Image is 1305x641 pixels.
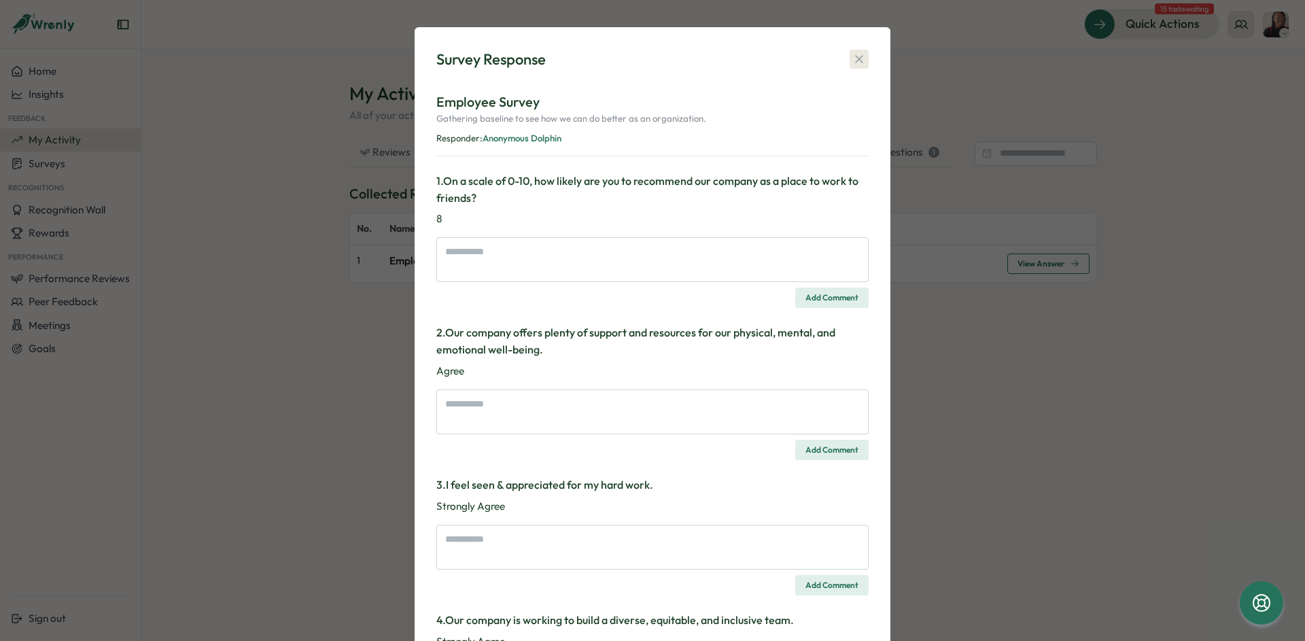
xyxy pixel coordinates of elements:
p: Gathering baseline to see how we can do better as an organization. [436,113,869,131]
p: 8 [436,211,869,226]
p: Agree [436,364,869,379]
button: Add Comment [795,288,869,308]
span: Add Comment [805,288,858,307]
h3: 2 . Our company offers plenty of support and resources for our physical, mental, and emotional we... [436,324,869,358]
button: Add Comment [795,575,869,595]
p: Employee Survey [436,92,869,113]
button: Add Comment [795,440,869,460]
h3: 3 . I feel seen & appreciated for my hard work. [436,477,869,493]
h3: 1 . On a scale of 0-10, how likely are you to recommend our company as a place to work to friends? [436,173,869,207]
span: Responder: [436,133,483,143]
span: Add Comment [805,440,858,460]
p: Strongly Agree [436,499,869,514]
span: Add Comment [805,576,858,595]
span: Anonymous Dolphin [483,133,561,143]
h3: 4 . Our company is working to build a diverse, equitable, and inclusive team. [436,612,869,629]
div: Survey Response [436,49,546,70]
